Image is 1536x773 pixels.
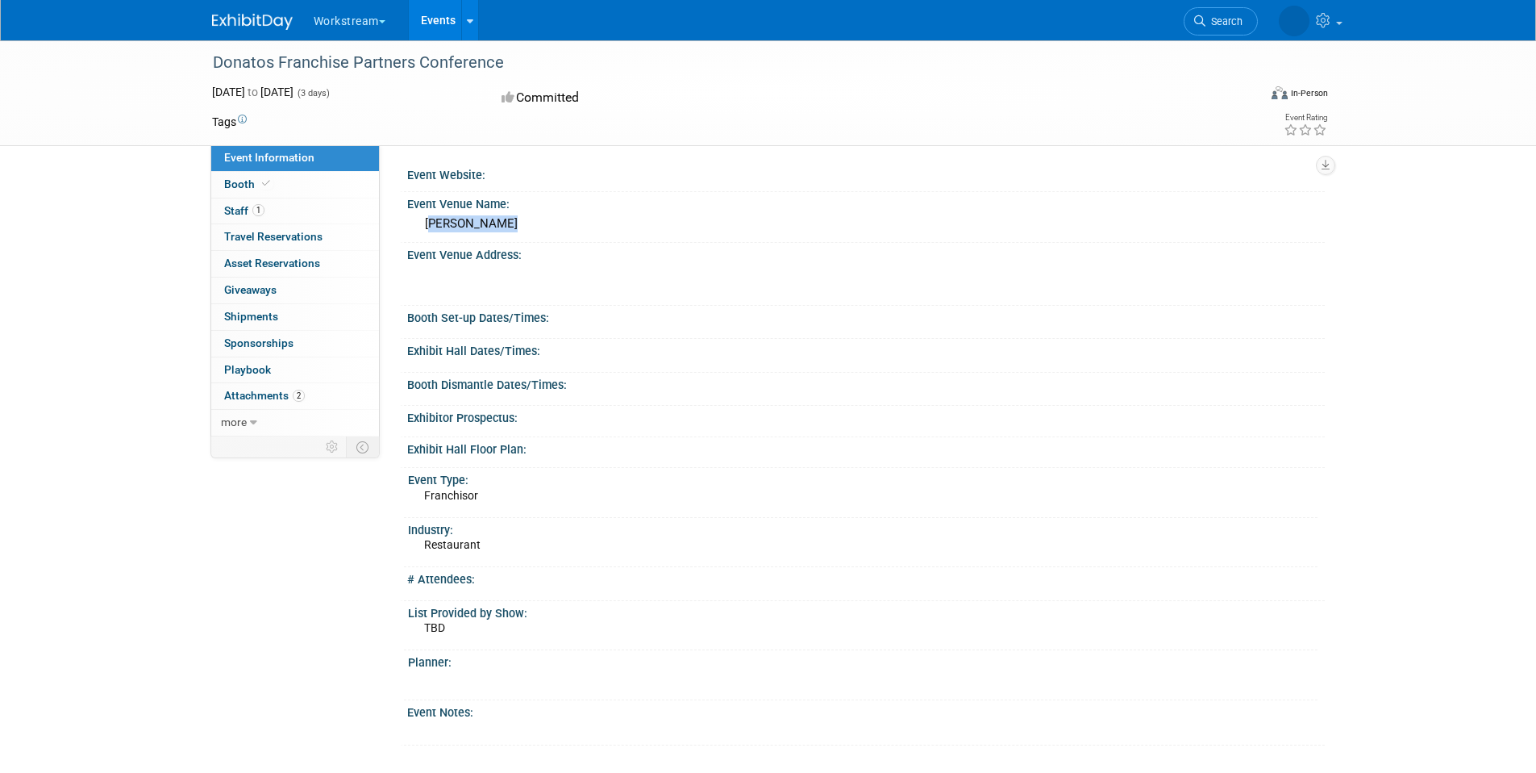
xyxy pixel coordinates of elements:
a: Sponsorships [211,331,379,357]
a: Travel Reservations [211,224,379,250]
a: Event Information [211,145,379,171]
a: Booth [211,172,379,198]
span: Search [1205,15,1243,27]
div: Event Venue Address: [407,243,1325,263]
div: Event Format [1163,84,1329,108]
a: Attachments2 [211,383,379,409]
span: Asset Reservations [224,257,320,270]
div: Exhibitor Prospectus: [407,406,1325,426]
td: Personalize Event Tab Strip [318,437,347,458]
span: [DATE] [DATE] [212,86,293,98]
span: to [245,86,260,98]
span: Event Information [224,151,314,164]
div: Event Notes: [407,700,1325,721]
a: Search [1184,7,1258,36]
div: # Attendees: [407,567,1325,587]
span: Sponsorships [224,336,293,349]
div: Planner: [408,650,1317,671]
span: more [221,416,247,428]
a: more [211,410,379,436]
a: Staff1 [211,198,379,224]
i: Booth reservation complete [262,179,270,188]
span: Attachments [224,389,305,402]
div: Exhibit Hall Floor Plan: [407,437,1325,458]
td: Toggle Event Tabs [346,437,379,458]
div: Booth Set-up Dates/Times: [407,306,1325,326]
div: [PERSON_NAME] [419,211,1313,236]
div: In-Person [1290,87,1328,99]
a: Asset Reservations [211,251,379,277]
div: Booth Dismantle Dates/Times: [407,373,1325,393]
span: Travel Reservations [224,230,323,243]
a: Playbook [211,357,379,383]
img: ExhibitDay [212,14,293,30]
img: Josh Smith [1279,6,1309,36]
span: 2 [293,390,305,402]
div: Industry: [408,518,1317,538]
span: (3 days) [296,88,330,98]
span: TBD [424,621,445,634]
div: Event Venue Name: [407,192,1325,212]
span: 1 [252,204,264,216]
div: Exhibit Hall Dates/Times: [407,339,1325,359]
div: List Provided by Show: [408,601,1317,621]
div: Donatos Franchise Partners Conference [207,48,1234,77]
img: Format-Inperson.png [1272,86,1288,99]
span: Restaurant [424,538,481,551]
div: Event Type: [408,468,1317,488]
span: Shipments [224,310,278,323]
span: Giveaways [224,283,277,296]
div: Event Website: [407,163,1325,183]
span: Booth [224,178,273,190]
div: Committed [497,84,853,112]
td: Tags [212,114,247,130]
span: Playbook [224,363,271,376]
a: Shipments [211,304,379,330]
a: Giveaways [211,278,379,303]
span: Franchisor [424,489,478,502]
span: Staff [224,204,264,217]
div: Event Rating [1284,114,1327,122]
